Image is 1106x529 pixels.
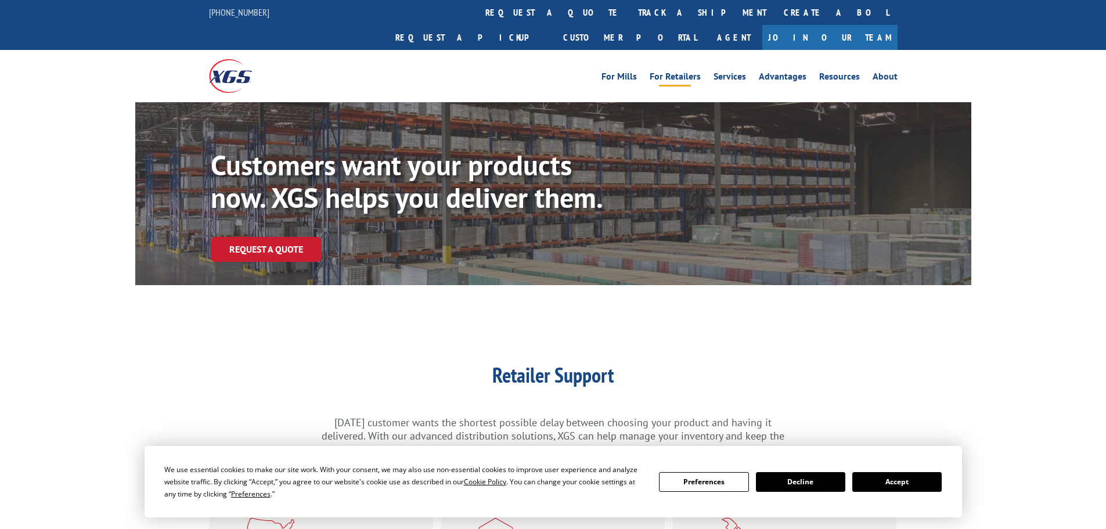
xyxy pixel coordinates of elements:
[209,6,269,18] a: [PHONE_NUMBER]
[705,25,762,50] a: Agent
[145,446,962,517] div: Cookie Consent Prompt
[819,72,860,85] a: Resources
[321,365,786,391] h1: Retailer Support
[164,463,645,500] div: We use essential cookies to make our site work. With your consent, we may also use non-essential ...
[601,72,637,85] a: For Mills
[554,25,705,50] a: Customer Portal
[650,72,701,85] a: For Retailers
[714,72,746,85] a: Services
[231,489,271,499] span: Preferences
[321,416,786,457] p: [DATE] customer wants the shortest possible delay between choosing your product and having it del...
[211,237,322,262] a: Request a Quote
[387,25,554,50] a: Request a pickup
[464,477,506,487] span: Cookie Policy
[759,72,806,85] a: Advantages
[852,472,942,492] button: Accept
[659,472,748,492] button: Preferences
[873,72,898,85] a: About
[211,149,627,214] p: Customers want your products now. XGS helps you deliver them.
[756,472,845,492] button: Decline
[762,25,898,50] a: Join Our Team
